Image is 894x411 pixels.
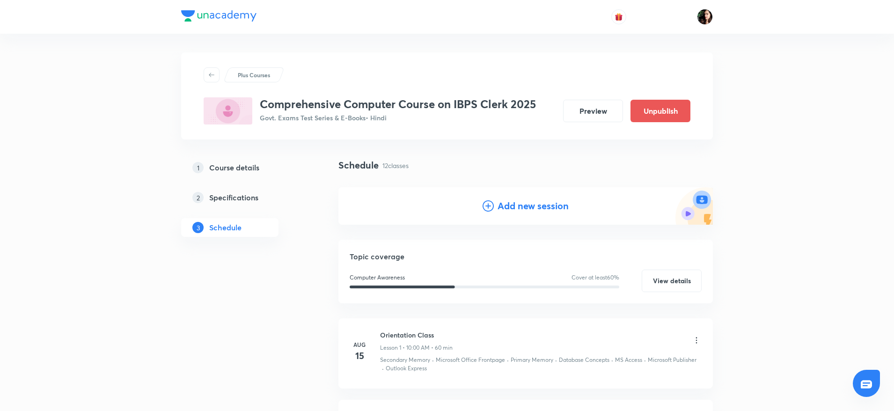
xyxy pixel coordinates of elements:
button: Unpublish [630,100,690,122]
img: Add [675,187,713,225]
p: Govt. Exams Test Series & E-Books • Hindi [260,113,536,123]
button: Preview [563,100,623,122]
a: 1Course details [181,158,308,177]
div: · [432,356,434,364]
h5: Course details [209,162,259,173]
p: Lesson 1 • 10:00 AM • 60 min [380,344,453,352]
h3: Comprehensive Computer Course on IBPS Clerk 2025 [260,97,536,111]
p: Plus Courses [238,71,270,79]
img: 808773CD-F2B4-4AA2-84A2-AF7E8D271E5D_plus.png [204,97,252,125]
h5: Specifications [209,192,258,203]
img: Company Logo [181,10,256,22]
p: 2 [192,192,204,203]
p: Primary Memory [511,356,553,364]
h6: Aug [350,340,369,349]
div: · [382,364,384,373]
button: View details [642,270,702,292]
div: · [507,356,509,364]
h5: Topic coverage [350,251,702,262]
p: Microsoft Publisher [648,356,696,364]
p: Database Concepts [559,356,609,364]
button: avatar [611,9,626,24]
p: Computer Awareness [350,273,405,282]
h5: Schedule [209,222,242,233]
h4: Add new session [498,199,569,213]
div: · [555,356,557,364]
h6: Orientation Class [380,330,453,340]
p: MS Access [615,356,642,364]
h4: 15 [350,349,369,363]
p: 12 classes [382,161,409,170]
a: 2Specifications [181,188,308,207]
div: · [644,356,646,364]
img: Priyanka K [697,9,713,25]
p: 1 [192,162,204,173]
h4: Schedule [338,158,379,172]
img: avatar [615,13,623,21]
p: Microsoft Office Frontpage [436,356,505,364]
a: Company Logo [181,10,256,24]
p: Cover at least 60 % [572,273,619,282]
p: Secondary Memory [380,356,430,364]
p: 3 [192,222,204,233]
p: Outlook Express [386,364,427,373]
div: · [611,356,613,364]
